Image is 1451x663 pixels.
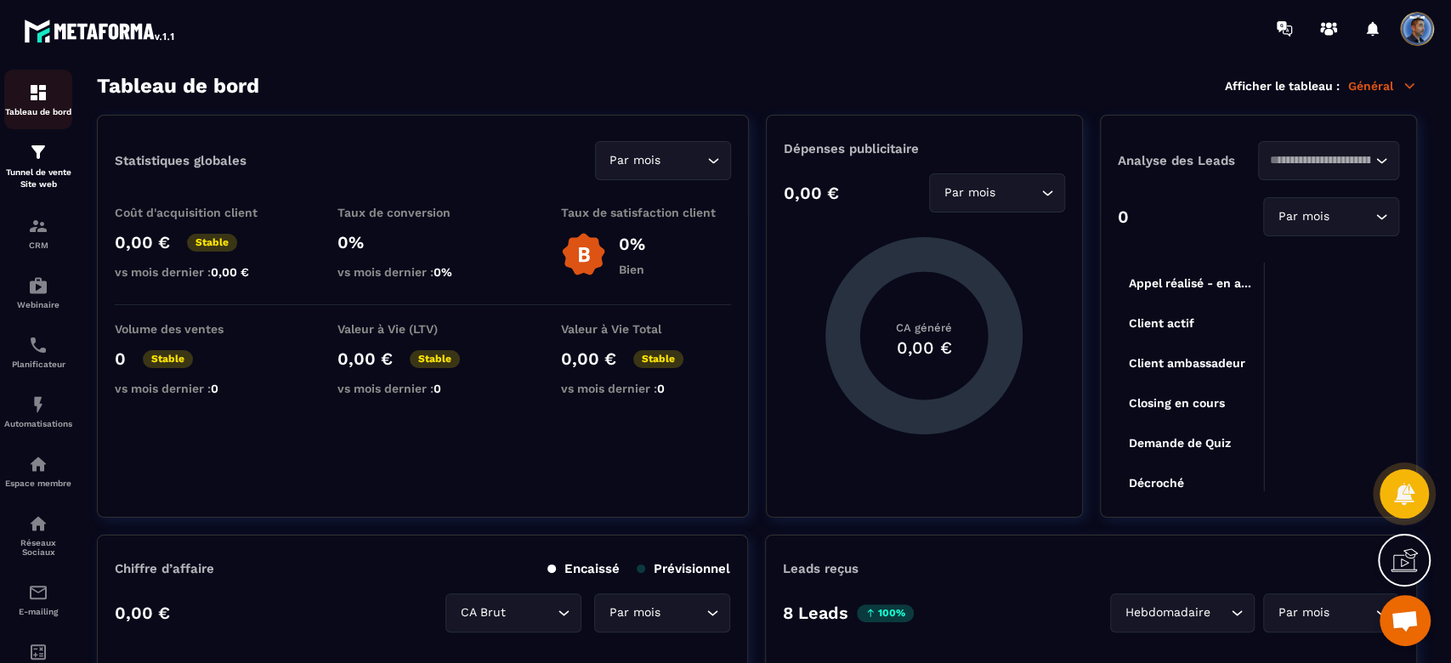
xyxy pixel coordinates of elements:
img: formation [28,216,48,236]
p: 0,00 € [784,183,839,203]
p: 0% [619,234,645,254]
img: b-badge-o.b3b20ee6.svg [561,232,606,277]
img: automations [28,275,48,296]
span: Par mois [605,603,664,622]
p: Réseaux Sociaux [4,538,72,557]
div: Search for option [594,593,730,632]
p: 0,00 € [337,348,393,369]
p: Taux de conversion [337,206,507,219]
tspan: Closing en cours [1128,396,1224,411]
p: 8 Leads [783,603,848,623]
p: Statistiques globales [115,153,247,168]
p: Stable [410,350,460,368]
img: automations [28,394,48,415]
p: 100% [857,604,914,622]
p: Dépenses publicitaire [784,141,1065,156]
p: Analyse des Leads [1118,153,1259,168]
p: Tunnel de vente Site web [4,167,72,190]
tspan: Appel réalisé - en a... [1128,276,1250,290]
img: formation [28,142,48,162]
div: Search for option [929,173,1065,212]
a: automationsautomationsAutomatisations [4,382,72,441]
a: automationsautomationsWebinaire [4,263,72,322]
span: 0% [434,265,452,279]
p: Valeur à Vie (LTV) [337,322,507,336]
span: 0 [434,382,441,395]
a: formationformationCRM [4,203,72,263]
span: Par mois [1274,207,1333,226]
span: CA Brut [456,603,509,622]
p: vs mois dernier : [337,265,507,279]
p: Général [1348,78,1417,93]
p: Stable [187,234,237,252]
a: emailemailE-mailing [4,569,72,629]
div: Search for option [595,141,731,180]
p: 0% [337,232,507,252]
input: Search for option [665,151,703,170]
p: 0 [1118,207,1129,227]
div: Search for option [1258,141,1399,180]
img: email [28,582,48,603]
p: Prévisionnel [637,561,730,576]
p: Leads reçus [783,561,859,576]
p: vs mois dernier : [115,265,285,279]
p: 0,00 € [561,348,616,369]
a: schedulerschedulerPlanificateur [4,322,72,382]
p: Webinaire [4,300,72,309]
input: Search for option [1214,603,1227,622]
p: vs mois dernier : [337,382,507,395]
input: Search for option [509,603,553,622]
img: formation [28,82,48,103]
p: Tableau de bord [4,107,72,116]
p: Espace membre [4,479,72,488]
tspan: Client actif [1128,316,1193,330]
a: formationformationTunnel de vente Site web [4,129,72,203]
span: Hebdomadaire [1121,603,1214,622]
p: Planificateur [4,360,72,369]
p: vs mois dernier : [115,382,285,395]
span: Par mois [1274,603,1333,622]
input: Search for option [1333,603,1371,622]
a: social-networksocial-networkRéseaux Sociaux [4,501,72,569]
tspan: Décroché [1128,476,1183,490]
tspan: Demande de Quiz [1128,436,1230,450]
div: Search for option [1263,197,1399,236]
p: Coût d'acquisition client [115,206,285,219]
span: 0 [211,382,218,395]
div: Search for option [1110,593,1255,632]
p: Encaissé [547,561,620,576]
input: Search for option [999,184,1037,202]
p: E-mailing [4,607,72,616]
p: Chiffre d’affaire [115,561,214,576]
input: Search for option [664,603,702,622]
p: Volume des ventes [115,322,285,336]
p: Automatisations [4,419,72,428]
p: 0,00 € [115,603,170,623]
p: vs mois dernier : [561,382,731,395]
span: Par mois [940,184,999,202]
div: Search for option [445,593,581,632]
p: Valeur à Vie Total [561,322,731,336]
p: CRM [4,241,72,250]
img: automations [28,454,48,474]
a: formationformationTableau de bord [4,70,72,129]
p: Bien [619,263,645,276]
p: Stable [633,350,683,368]
p: Afficher le tableau : [1225,79,1340,93]
input: Search for option [1269,151,1371,170]
p: Stable [143,350,193,368]
img: social-network [28,513,48,534]
p: Taux de satisfaction client [561,206,731,219]
img: scheduler [28,335,48,355]
a: automationsautomationsEspace membre [4,441,72,501]
p: 0,00 € [115,232,170,252]
span: 0,00 € [211,265,249,279]
span: 0 [657,382,665,395]
p: 0 [115,348,126,369]
h3: Tableau de bord [97,74,259,98]
tspan: Client ambassadeur [1128,356,1244,370]
span: Par mois [606,151,665,170]
img: logo [24,15,177,46]
input: Search for option [1333,207,1371,226]
div: Search for option [1263,593,1399,632]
